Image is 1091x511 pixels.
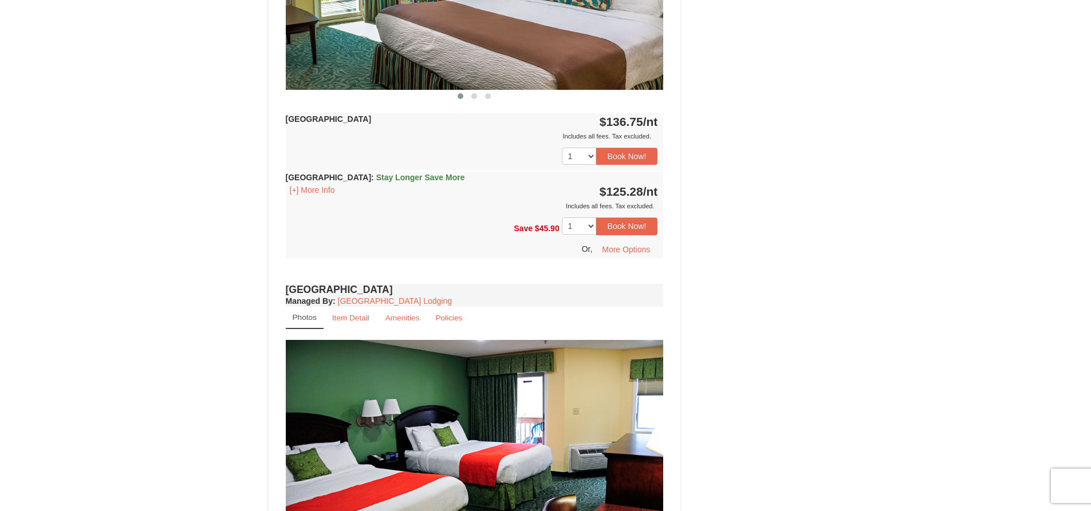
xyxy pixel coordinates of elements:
[286,114,372,124] strong: [GEOGRAPHIC_DATA]
[600,185,643,198] span: $125.28
[293,313,317,322] small: Photos
[286,173,465,182] strong: [GEOGRAPHIC_DATA]
[378,307,427,329] a: Amenities
[376,173,465,182] span: Stay Longer Save More
[286,184,339,196] button: [+] More Info
[286,200,658,212] div: Includes all fees. Tax excluded.
[582,244,593,253] span: Or,
[596,148,658,165] button: Book Now!
[286,284,664,295] h4: [GEOGRAPHIC_DATA]
[325,307,377,329] a: Item Detail
[338,296,452,306] a: [GEOGRAPHIC_DATA] Lodging
[643,115,658,128] span: /nt
[643,185,658,198] span: /nt
[371,173,374,182] span: :
[286,296,336,306] strong: :
[514,224,533,233] span: Save
[535,224,560,233] span: $45.90
[594,241,657,258] button: More Options
[435,314,462,322] small: Policies
[600,115,658,128] strong: $136.75
[286,130,658,142] div: Includes all fees. Tax excluded.
[428,307,470,329] a: Policies
[385,314,420,322] small: Amenities
[286,307,324,329] a: Photos
[286,296,333,306] span: Managed By
[332,314,369,322] small: Item Detail
[596,217,658,235] button: Book Now!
